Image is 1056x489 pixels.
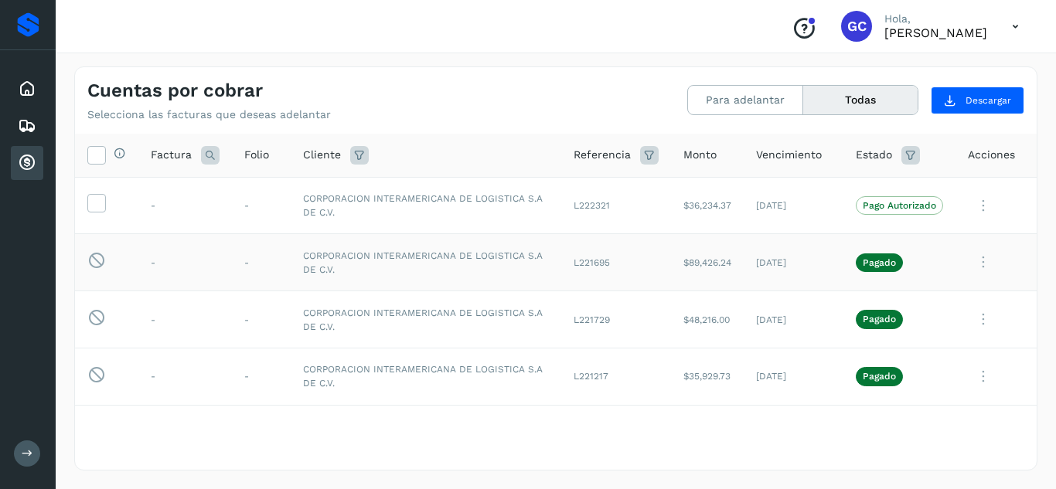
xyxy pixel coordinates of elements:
td: L222321 [561,177,671,234]
td: - [138,177,232,234]
div: Embarques [11,109,43,143]
span: Cliente [303,147,341,163]
td: - [232,291,291,348]
p: Pagado [863,371,896,382]
button: Para adelantar [688,86,803,114]
span: Folio [244,147,269,163]
td: - [232,177,291,234]
td: $36,234.37 [671,177,744,234]
td: [DATE] [744,177,843,234]
span: Descargar [966,93,1011,107]
span: Acciones [968,147,1015,163]
td: - [232,234,291,291]
td: - [138,291,232,348]
td: $48,216.00 [671,291,744,348]
td: L221695 [561,234,671,291]
td: - [232,405,291,462]
p: Pagado [863,257,896,268]
p: Pago Autorizado [863,200,936,211]
td: - [232,348,291,405]
td: - [138,405,232,462]
td: CORPORACION INTERAMERICANA DE LOGISTICA S.A DE C.V. [291,291,561,348]
td: [DATE] [744,405,843,462]
td: CORPORACION INTERAMERICANA DE LOGISTICA S.A DE C.V. [291,405,561,462]
td: L221729 [561,291,671,348]
td: - [138,348,232,405]
td: [DATE] [744,291,843,348]
td: CORPORACION INTERAMERICANA DE LOGISTICA S.A DE C.V. [291,348,561,405]
p: Genaro Cortez Godínez [884,25,987,40]
td: CORPORACION INTERAMERICANA DE LOGISTICA S.A DE C.V. [291,234,561,291]
span: Factura [151,147,192,163]
span: Referencia [574,147,631,163]
td: [DATE] [744,348,843,405]
div: Cuentas por cobrar [11,146,43,180]
span: Monto [683,147,717,163]
td: $24,452.78 [671,405,744,462]
span: Estado [856,147,892,163]
td: - [138,234,232,291]
span: Vencimiento [756,147,822,163]
td: $35,929.73 [671,348,744,405]
p: Hola, [884,12,987,25]
td: [DATE] [744,234,843,291]
p: Pagado [863,314,896,324]
button: Descargar [931,87,1024,114]
div: Inicio [11,72,43,106]
td: L221213 [561,405,671,462]
h4: Cuentas por cobrar [87,80,263,102]
p: Selecciona las facturas que deseas adelantar [87,108,331,121]
td: $89,426.24 [671,234,744,291]
button: Todas [803,86,918,114]
td: L221217 [561,348,671,405]
td: CORPORACION INTERAMERICANA DE LOGISTICA S.A DE C.V. [291,177,561,234]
